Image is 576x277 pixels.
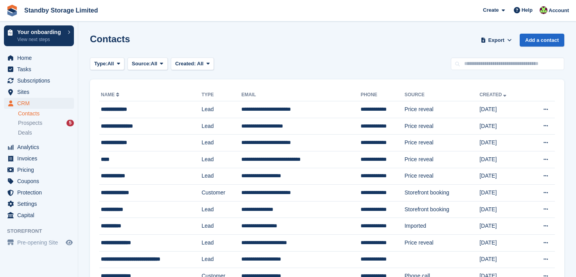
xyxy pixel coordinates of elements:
td: Price reveal [404,118,479,135]
a: menu [4,210,74,221]
a: Your onboarding View next steps [4,25,74,46]
span: Storefront [7,227,78,235]
a: menu [4,153,74,164]
a: Name [101,92,121,97]
td: Lead [201,151,241,168]
a: menu [4,86,74,97]
span: Capital [17,210,64,221]
span: Subscriptions [17,75,64,86]
td: [DATE] [479,251,528,268]
a: Add a contact [520,34,564,47]
th: Type [201,89,241,101]
td: Imported [404,218,479,235]
span: Type: [94,60,108,68]
span: All [151,60,158,68]
span: Analytics [17,142,64,153]
td: [DATE] [479,168,528,185]
span: Settings [17,198,64,209]
td: [DATE] [479,118,528,135]
td: Price reveal [404,135,479,151]
button: Export [479,34,513,47]
h1: Contacts [90,34,130,44]
button: Source: All [127,58,168,70]
td: [DATE] [479,151,528,168]
span: Account [549,7,569,14]
td: [DATE] [479,135,528,151]
a: menu [4,75,74,86]
a: menu [4,164,74,175]
td: [DATE] [479,101,528,118]
span: Home [17,52,64,63]
td: Lead [201,218,241,235]
span: Create [483,6,499,14]
div: 5 [66,120,74,126]
td: Lead [201,101,241,118]
td: [DATE] [479,185,528,201]
button: Created: All [171,58,214,70]
a: Created [479,92,508,97]
td: Lead [201,251,241,268]
img: stora-icon-8386f47178a22dfd0bd8f6a31ec36ba5ce8667c1dd55bd0f319d3a0aa187defe.svg [6,5,18,16]
span: CRM [17,98,64,109]
td: Lead [201,201,241,218]
button: Type: All [90,58,124,70]
span: Sites [17,86,64,97]
p: Your onboarding [17,29,64,35]
th: Email [241,89,361,101]
td: [DATE] [479,234,528,251]
span: Tasks [17,64,64,75]
span: Pre-opening Site [17,237,64,248]
a: menu [4,176,74,187]
span: Deals [18,129,32,137]
span: Invoices [17,153,64,164]
a: Prospects 5 [18,119,74,127]
span: Export [488,36,504,44]
a: menu [4,187,74,198]
td: Lead [201,135,241,151]
a: Contacts [18,110,74,117]
a: menu [4,198,74,209]
td: Price reveal [404,234,479,251]
span: Source: [132,60,151,68]
span: Pricing [17,164,64,175]
th: Source [404,89,479,101]
span: Protection [17,187,64,198]
span: Coupons [17,176,64,187]
td: Lead [201,168,241,185]
span: All [197,61,204,67]
span: All [108,60,114,68]
a: Standby Storage Limited [21,4,101,17]
img: Sue Ford [540,6,547,14]
span: Help [522,6,533,14]
th: Phone [361,89,404,101]
td: Lead [201,118,241,135]
td: [DATE] [479,218,528,235]
p: View next steps [17,36,64,43]
td: Price reveal [404,101,479,118]
span: Prospects [18,119,42,127]
a: Preview store [65,238,74,247]
a: menu [4,142,74,153]
td: Storefront booking [404,185,479,201]
a: menu [4,52,74,63]
td: Storefront booking [404,201,479,218]
a: menu [4,98,74,109]
span: Created: [175,61,196,67]
a: menu [4,64,74,75]
a: Deals [18,129,74,137]
td: [DATE] [479,201,528,218]
td: Customer [201,185,241,201]
td: Lead [201,234,241,251]
td: Price reveal [404,168,479,185]
td: Price reveal [404,151,479,168]
a: menu [4,237,74,248]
